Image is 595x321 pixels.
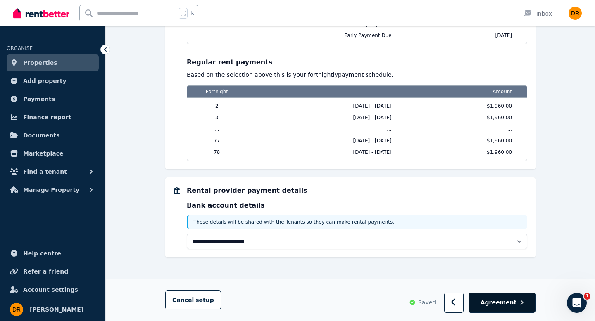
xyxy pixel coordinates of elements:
span: [DATE] [416,32,515,39]
span: Documents [23,130,60,140]
span: Find a tenant [23,167,67,177]
a: Refer a friend [7,263,99,280]
span: These details will be shared with the Tenants so they can make rental payments. [193,219,394,225]
span: Saved [418,299,436,307]
a: Add property [7,73,99,89]
span: ... [192,126,242,132]
button: Manage Property [7,182,99,198]
span: Early Payment Due [247,32,412,39]
span: 3 [192,114,242,121]
button: Agreement [469,293,535,313]
span: 1 [584,293,590,300]
span: Manage Property [23,185,79,195]
span: [DATE] - [DATE] [247,137,412,144]
span: Finance report [23,112,71,122]
span: Properties [23,58,57,68]
span: Agreement [481,299,517,307]
a: Help centre [7,245,99,262]
p: Bank account details [187,201,527,210]
a: Documents [7,127,99,144]
div: Inbox [523,9,552,18]
span: [DATE] - [DATE] [247,149,412,156]
a: Payments [7,91,99,107]
span: $1,960.00 [416,137,515,144]
span: 78 [192,149,242,156]
h5: Rental provider payment details [187,186,527,196]
span: Payments [23,94,55,104]
span: Add property [23,76,67,86]
span: [DATE] - [DATE] [247,103,412,109]
span: Marketplace [23,149,63,158]
button: Find a tenant [7,163,99,180]
iframe: Intercom live chat [567,293,587,313]
span: setup [195,296,214,304]
a: Account settings [7,281,99,298]
span: $1,960.00 [416,114,515,121]
span: Fortnight [192,86,242,97]
img: Daniela Riccio [569,7,582,20]
span: k [191,10,194,17]
a: Properties [7,54,99,71]
img: Daniela Riccio [10,303,23,316]
span: Cancel [172,297,214,304]
span: ORGANISE [7,45,33,51]
span: $1,960.00 [416,103,515,109]
span: ... [416,126,515,132]
a: Marketplace [7,145,99,162]
span: Refer a friend [23,267,68,276]
span: 2 [192,103,242,109]
span: $1,960.00 [416,149,515,156]
span: 77 [192,137,242,144]
button: Cancelsetup [165,291,221,310]
span: [PERSON_NAME] [30,304,83,314]
span: Account settings [23,285,78,295]
p: Regular rent payments [187,57,527,67]
span: ... [247,126,412,132]
p: Based on the selection above this is your fortnightly payment schedule. [187,71,527,79]
span: [DATE] - [DATE] [247,114,412,121]
span: Amount [416,86,515,97]
span: Help centre [23,248,61,258]
img: RentBetter [13,7,69,19]
a: Finance report [7,109,99,125]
